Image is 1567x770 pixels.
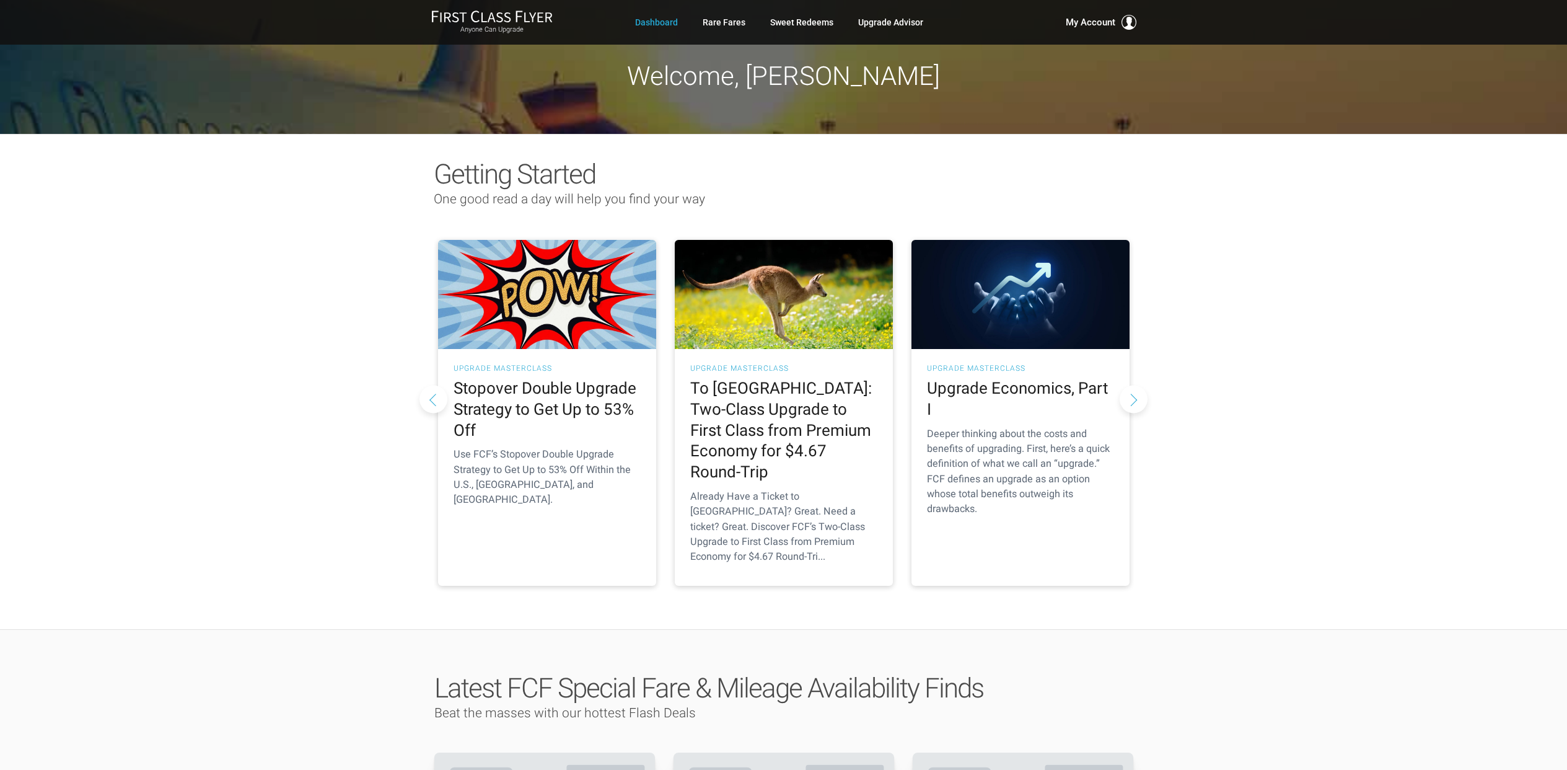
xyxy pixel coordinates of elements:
[675,240,893,586] a: UPGRADE MASTERCLASS To [GEOGRAPHIC_DATA]: Two-Class Upgrade to First Class from Premium Economy f...
[627,61,940,91] span: Welcome, [PERSON_NAME]
[431,10,553,35] a: First Class FlyerAnyone Can Upgrade
[927,378,1114,420] h2: Upgrade Economics, Part I
[690,489,877,564] p: Already Have a Ticket to [GEOGRAPHIC_DATA]? Great. Need a ticket? Great. Discover FCF’s Two-Class...
[434,158,595,190] span: Getting Started
[690,378,877,483] h2: To [GEOGRAPHIC_DATA]: Two-Class Upgrade to First Class from Premium Economy for $4.67 Round-Trip
[927,365,1114,372] h3: UPGRADE MASTERCLASS
[858,11,923,33] a: Upgrade Advisor
[454,378,641,441] h2: Stopover Double Upgrade Strategy to Get Up to 53% Off
[635,11,678,33] a: Dashboard
[1120,385,1148,413] button: Next slide
[434,672,983,704] span: Latest FCF Special Fare & Mileage Availability Finds
[419,385,447,413] button: Previous slide
[454,365,641,372] h3: UPGRADE MASTERCLASS
[434,192,705,206] span: One good read a day will help you find your way
[927,427,1114,517] p: Deeper thinking about the costs and benefits of upgrading. First, here’s a quick definition of wh...
[1066,15,1136,30] button: My Account
[1066,15,1115,30] span: My Account
[431,25,553,34] small: Anyone Can Upgrade
[454,447,641,507] p: Use FCF’s Stopover Double Upgrade Strategy to Get Up to 53% Off Within the U.S., [GEOGRAPHIC_DATA...
[770,11,833,33] a: Sweet Redeems
[434,706,696,720] span: Beat the masses with our hottest Flash Deals
[690,365,877,372] h3: UPGRADE MASTERCLASS
[703,11,745,33] a: Rare Fares
[911,240,1130,586] a: UPGRADE MASTERCLASS Upgrade Economics, Part I Deeper thinking about the costs and benefits of upg...
[431,10,553,23] img: First Class Flyer
[438,240,656,586] a: UPGRADE MASTERCLASS Stopover Double Upgrade Strategy to Get Up to 53% Off Use FCF’s Stopover Doub...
